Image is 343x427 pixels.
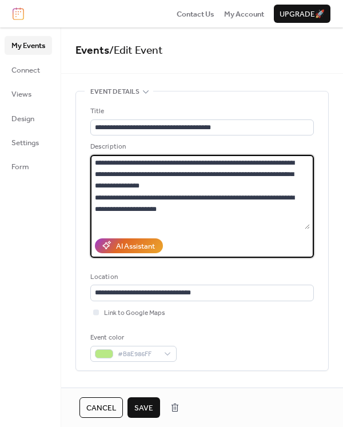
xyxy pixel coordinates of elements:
[5,36,52,54] a: My Events
[116,241,155,252] div: AI Assistant
[90,332,174,344] div: Event color
[11,40,45,51] span: My Events
[11,137,39,149] span: Settings
[134,402,153,414] span: Save
[224,8,264,19] a: My Account
[274,5,330,23] button: Upgrade🚀
[11,113,34,125] span: Design
[90,106,312,117] div: Title
[127,397,160,418] button: Save
[177,9,214,20] span: Contact Us
[5,85,52,103] a: Views
[224,9,264,20] span: My Account
[79,397,123,418] button: Cancel
[11,89,31,100] span: Views
[90,385,139,396] span: Date and time
[95,238,163,253] button: AI Assistant
[90,272,312,283] div: Location
[118,349,158,360] span: #B8E986FF
[5,61,52,79] a: Connect
[280,9,325,20] span: Upgrade 🚀
[5,109,52,127] a: Design
[177,8,214,19] a: Contact Us
[5,157,52,175] a: Form
[86,402,116,414] span: Cancel
[75,40,109,61] a: Events
[5,133,52,151] a: Settings
[90,141,312,153] div: Description
[11,65,40,76] span: Connect
[13,7,24,20] img: logo
[104,308,165,319] span: Link to Google Maps
[109,40,163,61] span: / Edit Event
[11,161,29,173] span: Form
[90,86,139,98] span: Event details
